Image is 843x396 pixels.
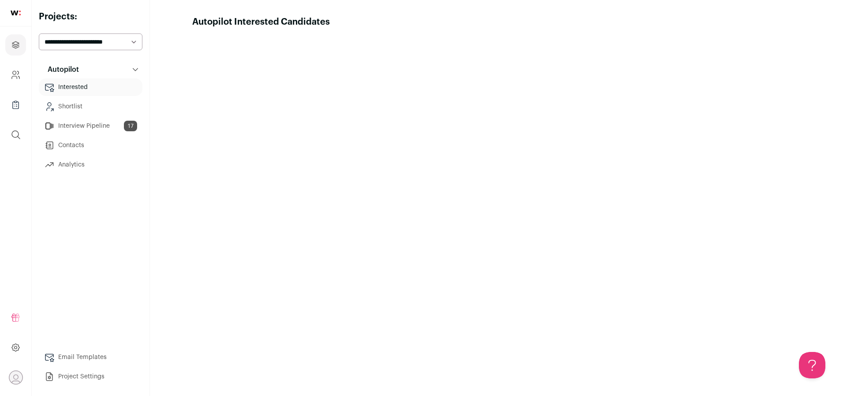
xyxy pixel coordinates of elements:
[799,352,825,378] iframe: Help Scout Beacon - Open
[39,137,142,154] a: Contacts
[192,28,801,388] iframe: Autopilot Interested
[192,16,330,28] h1: Autopilot Interested Candidates
[39,156,142,174] a: Analytics
[39,117,142,135] a: Interview Pipeline17
[5,34,26,56] a: Projects
[39,11,142,23] h2: Projects:
[39,98,142,115] a: Shortlist
[39,61,142,78] button: Autopilot
[39,368,142,385] a: Project Settings
[11,11,21,15] img: wellfound-shorthand-0d5821cbd27db2630d0214b213865d53afaa358527fdda9d0ea32b1df1b89c2c.svg
[5,94,26,115] a: Company Lists
[124,121,137,131] span: 17
[9,370,23,385] button: Open dropdown
[39,78,142,96] a: Interested
[5,64,26,85] a: Company and ATS Settings
[42,64,79,75] p: Autopilot
[39,348,142,366] a: Email Templates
